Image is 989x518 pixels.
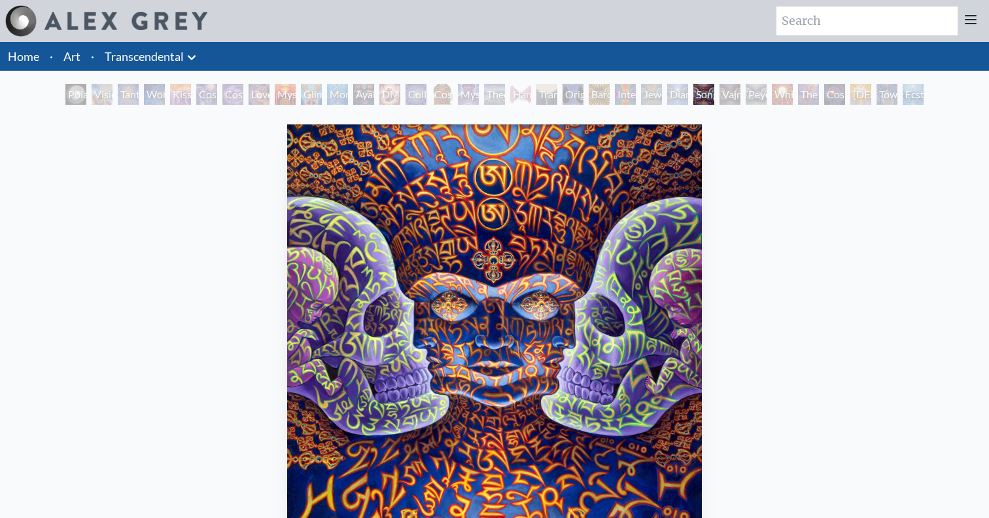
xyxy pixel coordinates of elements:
[563,84,583,105] div: Original Face
[86,42,99,71] li: ·
[353,84,374,105] div: Ayahuasca Visitation
[615,84,636,105] div: Interbeing
[222,84,243,105] div: Cosmic Artist
[65,84,86,105] div: Polar Unity Spiral
[641,84,662,105] div: Jewel Being
[693,84,714,105] div: Song of Vajra Being
[876,84,897,105] div: Toward the One
[458,84,479,105] div: Mystic Eye
[510,84,531,105] div: Hands that See
[105,47,184,65] a: Transcendental
[772,84,793,105] div: White Light
[8,49,39,64] a: Home
[275,84,296,105] div: Mysteriosa 2
[720,84,740,105] div: Vajra Being
[484,84,505,105] div: Theologue
[406,84,426,105] div: Collective Vision
[667,84,688,105] div: Diamond Being
[432,84,453,105] div: Cosmic [DEMOGRAPHIC_DATA]
[824,84,845,105] div: Cosmic Consciousness
[92,84,113,105] div: Visionary Origin of Language
[903,84,924,105] div: Ecstasy
[589,84,610,105] div: Bardo Being
[249,84,269,105] div: Love is a Cosmic Force
[798,84,819,105] div: The Great Turn
[118,84,139,105] div: Tantra
[144,84,165,105] div: Wonder
[301,84,322,105] div: Glimpsing the Empyrean
[776,7,958,35] input: Search
[536,84,557,105] div: Transfiguration
[850,84,871,105] div: [DEMOGRAPHIC_DATA]
[170,84,191,105] div: Kiss of the [MEDICAL_DATA]
[44,42,58,71] li: ·
[196,84,217,105] div: Cosmic Creativity
[327,84,348,105] div: Monochord
[379,84,400,105] div: DMT - The Spirit Molecule
[746,84,767,105] div: Peyote Being
[63,47,80,65] a: Art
